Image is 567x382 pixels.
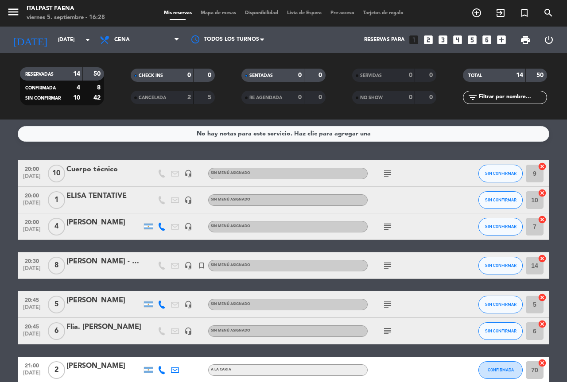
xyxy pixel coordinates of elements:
[211,198,250,201] span: Sin menú asignado
[21,370,43,380] span: [DATE]
[66,295,142,306] div: [PERSON_NAME]
[471,8,482,18] i: add_circle_outline
[114,37,130,43] span: Cena
[485,302,517,307] span: SIN CONFIRMAR
[481,34,493,46] i: looks_6
[409,72,412,78] strong: 0
[21,331,43,341] span: [DATE]
[66,321,142,333] div: Flia. [PERSON_NAME]
[538,293,547,302] i: cancel
[21,227,43,237] span: [DATE]
[382,326,393,336] i: subject
[184,170,192,177] i: headset_mic
[538,359,547,367] i: cancel
[48,191,65,209] span: 1
[208,94,213,100] strong: 5
[21,163,43,174] span: 20:00
[496,34,507,46] i: add_box
[538,254,547,263] i: cancel
[485,197,517,202] span: SIN CONFIRMAR
[485,171,517,176] span: SIN CONFIRMAR
[211,224,250,228] span: Sin menú asignado
[139,96,166,100] span: CANCELADA
[27,4,105,13] div: Italpast Faena
[25,96,61,100] span: SIN CONFIRMAR
[468,73,482,78] span: TOTAL
[27,13,105,22] div: viernes 5. septiembre - 16:28
[516,72,523,78] strong: 14
[478,322,523,340] button: SIN CONFIRMAR
[159,11,196,15] span: Mis reservas
[48,257,65,274] span: 8
[382,221,393,232] i: subject
[187,94,191,100] strong: 2
[48,322,65,340] span: 6
[437,34,449,46] i: looks_3
[543,8,554,18] i: search
[538,215,547,224] i: cancel
[360,96,383,100] span: NO SHOW
[326,11,359,15] span: Pre-acceso
[21,360,43,370] span: 21:00
[544,35,554,45] i: power_settings_new
[21,190,43,200] span: 20:00
[211,368,231,371] span: A LA CARTA
[77,85,80,91] strong: 4
[184,301,192,309] i: headset_mic
[21,294,43,305] span: 20:45
[318,72,324,78] strong: 0
[66,360,142,372] div: [PERSON_NAME]
[48,361,65,379] span: 2
[283,11,326,15] span: Lista de Espera
[48,296,65,313] span: 5
[382,260,393,271] i: subject
[467,92,478,103] i: filter_list
[478,93,547,102] input: Filtrar por nombre...
[93,71,102,77] strong: 50
[452,34,463,46] i: looks_4
[184,262,192,270] i: headset_mic
[298,72,302,78] strong: 0
[364,37,405,43] span: Reservas para
[382,299,393,310] i: subject
[21,305,43,315] span: [DATE]
[478,191,523,209] button: SIN CONFIRMAR
[409,94,412,100] strong: 0
[7,5,20,19] i: menu
[478,218,523,235] button: SIN CONFIRMAR
[485,263,517,268] span: SIN CONFIRMAR
[536,72,545,78] strong: 50
[48,165,65,182] span: 10
[318,94,324,100] strong: 0
[187,72,191,78] strong: 0
[208,72,213,78] strong: 0
[66,217,142,228] div: [PERSON_NAME]
[93,95,102,101] strong: 42
[198,262,206,270] i: turned_in_not
[429,94,435,100] strong: 0
[197,129,371,139] div: No hay notas para este servicio. Haz clic para agregar una
[382,168,393,179] i: subject
[538,189,547,197] i: cancel
[21,174,43,184] span: [DATE]
[25,72,54,77] span: RESERVADAS
[196,11,241,15] span: Mapa de mesas
[478,361,523,379] button: CONFIRMADA
[73,71,80,77] strong: 14
[66,164,142,175] div: Cuerpo técnico
[408,34,419,46] i: looks_one
[520,35,531,45] span: print
[538,162,547,171] i: cancel
[519,8,530,18] i: turned_in_not
[21,255,43,266] span: 20:30
[538,320,547,328] i: cancel
[537,27,560,53] div: LOG OUT
[66,190,142,202] div: ELISA TENTATIVE
[298,94,302,100] strong: 0
[21,200,43,210] span: [DATE]
[360,73,382,78] span: SERVIDAS
[429,72,435,78] strong: 0
[82,35,93,45] i: arrow_drop_down
[25,86,56,90] span: CONFIRMADA
[359,11,408,15] span: Tarjetas de regalo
